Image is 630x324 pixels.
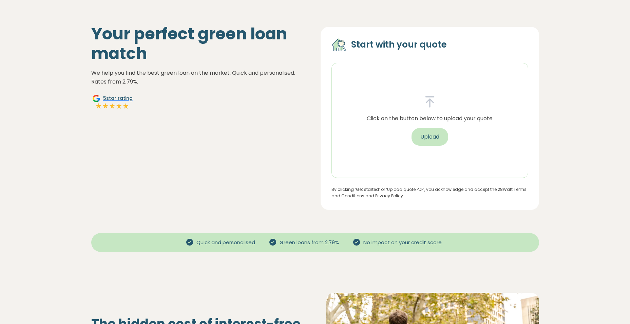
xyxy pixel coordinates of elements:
span: No impact on your credit score [361,239,444,247]
img: Full star [95,103,102,109]
h4: Start with your quote [351,39,447,51]
img: Google [92,94,100,103]
span: Quick and personalised [194,239,258,247]
p: Click on the button below to upload your quote [367,114,493,123]
p: We help you find the best green loan on the market. Quick and personalised. Rates from 2.79%. [91,69,310,86]
img: Full star [102,103,109,109]
span: 5 star rating [103,95,133,102]
p: By clicking ‘Get started’ or ‘Upload quote PDF’, you acknowledge and accept the 28Watt Terms and ... [331,186,528,199]
a: Google5star ratingFull starFull starFull starFull starFull star [91,94,134,111]
button: Upload [412,128,448,146]
img: Full star [116,103,122,109]
img: Full star [109,103,116,109]
img: Full star [122,103,129,109]
h1: Your perfect green loan match [91,24,310,63]
span: Green loans from 2.79% [277,239,342,247]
